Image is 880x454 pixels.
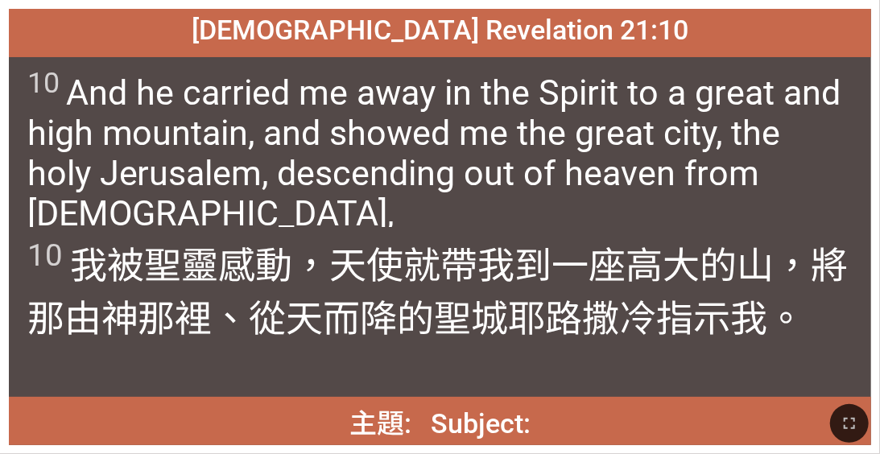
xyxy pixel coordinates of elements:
[27,236,853,342] span: 我被
[731,297,805,340] wg1166: 我
[287,297,805,340] wg1537: 天
[192,14,688,46] span: [DEMOGRAPHIC_DATA] Revelation 21:10
[27,244,849,340] wg1722: 聖靈
[27,237,63,273] sup: 10
[138,297,805,340] wg2316: 那裡、從
[398,297,805,340] wg2597: 的聖
[324,297,805,340] wg3772: 而降
[472,297,805,340] wg40: 城
[509,297,805,340] wg4172: 耶路撒冷
[101,297,805,340] wg575: 神
[27,244,849,340] wg4151: 感動，天使就帶
[27,66,853,233] span: And he carried me away in the Spirit to a great and high mountain, and showed me the great city, ...
[27,66,60,100] sup: 10
[657,297,805,340] wg2419: 指示
[768,297,805,340] wg3427: 。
